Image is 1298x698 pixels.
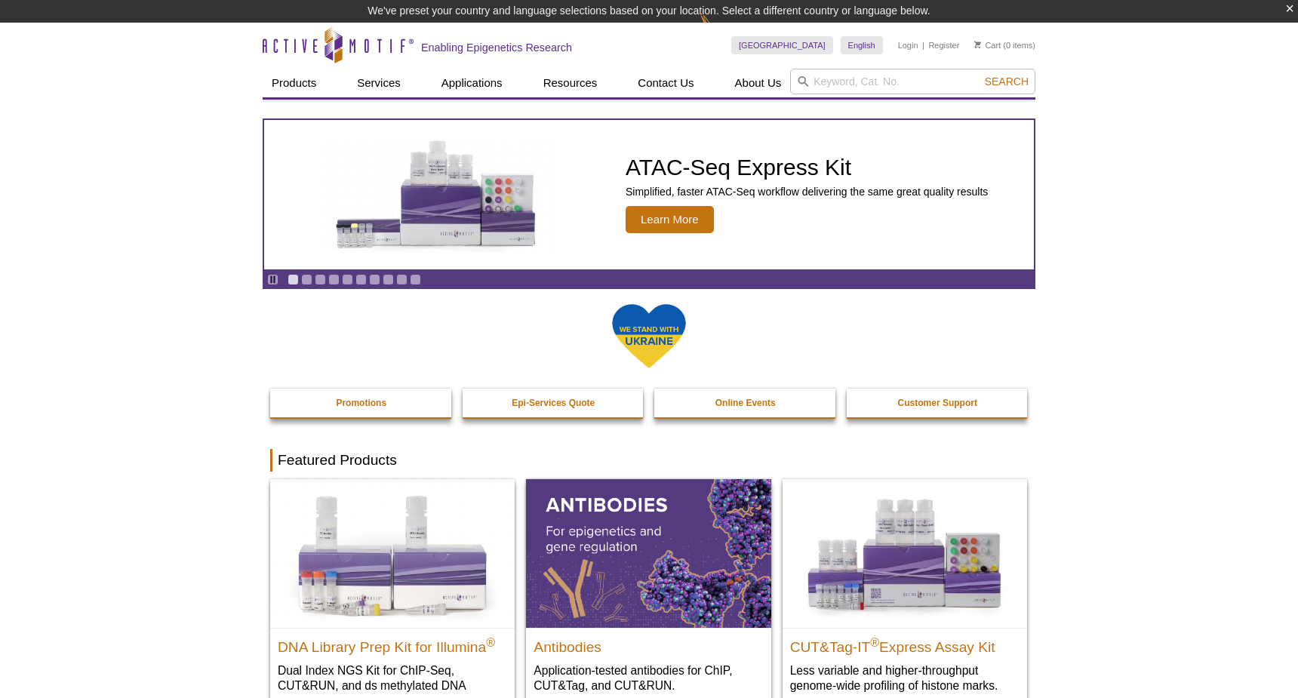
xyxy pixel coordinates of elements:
[328,274,340,285] a: Go to slide 4
[629,69,703,97] a: Contact Us
[715,398,776,408] strong: Online Events
[790,69,1035,94] input: Keyword, Cat. No.
[534,632,763,655] h2: Antibodies
[898,398,977,408] strong: Customer Support
[790,632,1020,655] h2: CUT&Tag-IT Express Assay Kit
[355,274,367,285] a: Go to slide 6
[526,479,770,627] img: All Antibodies
[974,36,1035,54] li: (0 items)
[270,389,453,417] a: Promotions
[278,632,507,655] h2: DNA Library Prep Kit for Illumina
[288,274,299,285] a: Go to slide 1
[985,75,1029,88] span: Search
[626,156,988,179] h2: ATAC-Seq Express Kit
[534,69,607,97] a: Resources
[626,206,714,233] span: Learn More
[315,274,326,285] a: Go to slide 3
[654,389,837,417] a: Online Events
[486,635,495,648] sup: ®
[790,663,1020,693] p: Less variable and higher-throughput genome-wide profiling of histone marks​.
[841,36,883,54] a: English
[383,274,394,285] a: Go to slide 8
[369,274,380,285] a: Go to slide 7
[534,663,763,693] p: Application-tested antibodies for ChIP, CUT&Tag, and CUT&RUN.
[847,389,1029,417] a: Customer Support
[700,11,740,47] img: Change Here
[410,274,421,285] a: Go to slide 10
[974,40,1001,51] a: Cart
[348,69,410,97] a: Services
[270,449,1028,472] h2: Featured Products
[870,635,879,648] sup: ®
[267,274,278,285] a: Toggle autoplay
[974,41,981,48] img: Your Cart
[432,69,512,97] a: Applications
[512,398,595,408] strong: Epi-Services Quote
[263,69,325,97] a: Products
[336,398,386,408] strong: Promotions
[928,40,959,51] a: Register
[313,137,562,252] img: ATAC-Seq Express Kit
[463,389,645,417] a: Epi-Services Quote
[783,479,1027,627] img: CUT&Tag-IT® Express Assay Kit
[396,274,408,285] a: Go to slide 9
[922,36,924,54] li: |
[270,479,515,627] img: DNA Library Prep Kit for Illumina
[898,40,918,51] a: Login
[421,41,572,54] h2: Enabling Epigenetics Research
[264,120,1034,269] a: ATAC-Seq Express Kit ATAC-Seq Express Kit Simplified, faster ATAC-Seq workflow delivering the sam...
[626,185,988,198] p: Simplified, faster ATAC-Seq workflow delivering the same great quality results
[731,36,833,54] a: [GEOGRAPHIC_DATA]
[726,69,791,97] a: About Us
[342,274,353,285] a: Go to slide 5
[980,75,1033,88] button: Search
[301,274,312,285] a: Go to slide 2
[264,120,1034,269] article: ATAC-Seq Express Kit
[611,303,687,370] img: We Stand With Ukraine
